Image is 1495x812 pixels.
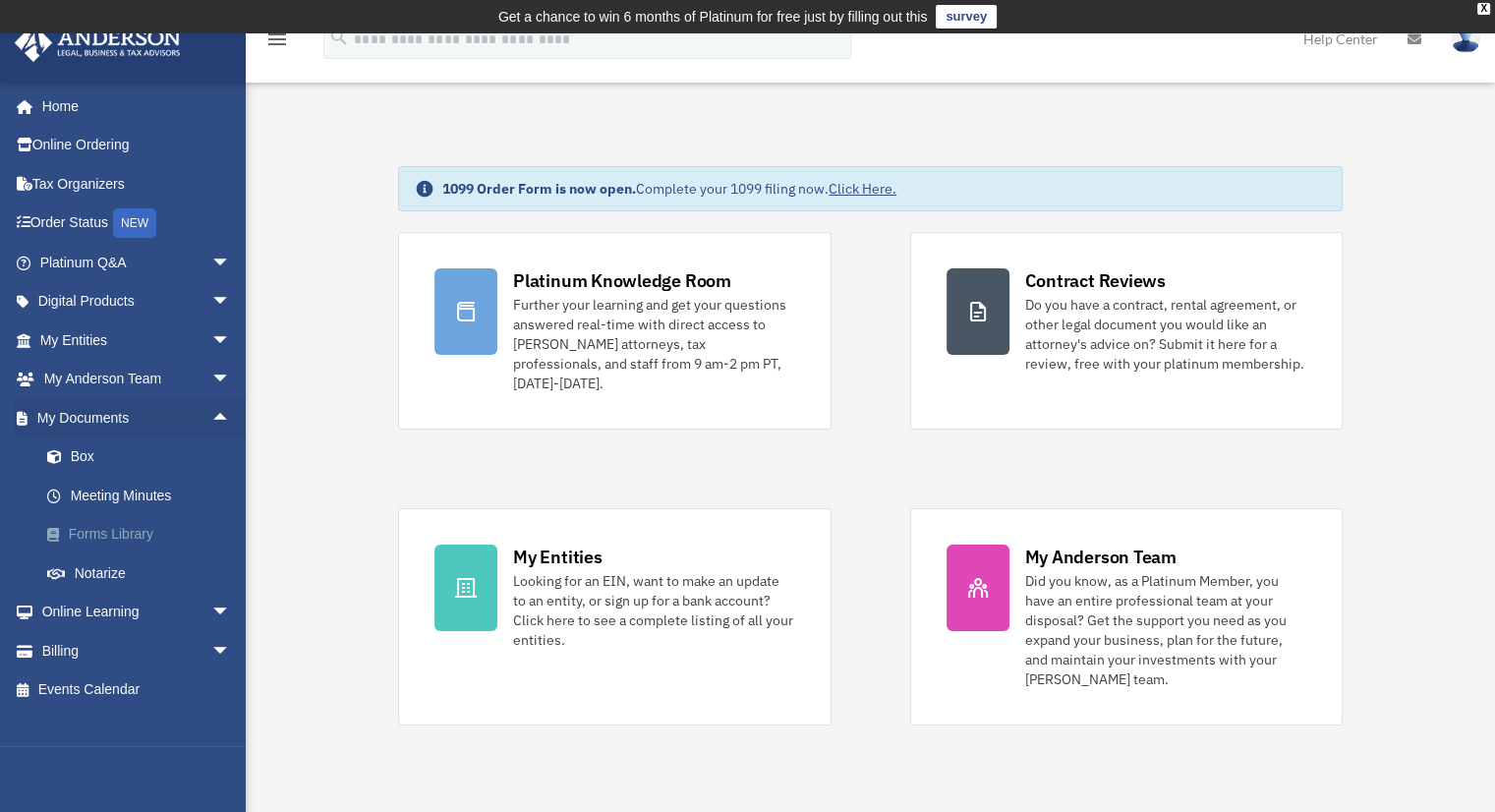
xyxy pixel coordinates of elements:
[1025,268,1166,293] div: Contract Reviews
[28,553,260,593] a: Notarize
[14,203,260,244] a: Order StatusNEW
[910,508,1343,725] a: My Anderson Team Did you know, as a Platinum Member, you have an entire professional team at your...
[1477,3,1490,15] div: close
[14,243,260,282] a: Platinum Q&Aarrow_drop_down
[14,282,260,321] a: Digital Productsarrow_drop_down
[829,180,896,198] a: Click Here.
[910,232,1343,430] a: Contract Reviews Do you have a contract, rental agreement, or other legal document you would like...
[513,545,602,569] div: My Entities
[28,437,260,477] a: Box
[1025,295,1306,374] div: Do you have a contract, rental agreement, or other legal document you would like an attorney's ad...
[936,5,997,29] a: survey
[14,320,260,360] a: My Entitiesarrow_drop_down
[211,320,251,361] span: arrow_drop_down
[513,571,794,650] div: Looking for an EIN, want to make an update to an entity, or sign up for a bank account? Click her...
[398,232,831,430] a: Platinum Knowledge Room Further your learning and get your questions answered real-time with dire...
[211,398,251,438] span: arrow_drop_up
[211,282,251,322] span: arrow_drop_down
[513,268,731,293] div: Platinum Knowledge Room
[328,27,350,48] i: search
[1451,25,1480,53] img: User Pic
[265,28,289,51] i: menu
[9,24,187,62] img: Anderson Advisors Platinum Portal
[14,360,260,399] a: My Anderson Teamarrow_drop_down
[498,5,928,29] div: Get a chance to win 6 months of Platinum for free just by filling out this
[14,398,260,437] a: My Documentsarrow_drop_up
[398,508,831,725] a: My Entities Looking for an EIN, want to make an update to an entity, or sign up for a bank accoun...
[442,180,636,198] strong: 1099 Order Form is now open.
[14,87,251,126] a: Home
[211,631,251,671] span: arrow_drop_down
[28,476,260,515] a: Meeting Minutes
[513,295,794,393] div: Further your learning and get your questions answered real-time with direct access to [PERSON_NAM...
[211,360,251,400] span: arrow_drop_down
[14,126,260,165] a: Online Ordering
[442,179,896,199] div: Complete your 1099 filing now.
[211,593,251,633] span: arrow_drop_down
[14,164,260,203] a: Tax Organizers
[28,515,260,554] a: Forms Library
[1025,571,1306,689] div: Did you know, as a Platinum Member, you have an entire professional team at your disposal? Get th...
[265,34,289,51] a: menu
[1025,545,1177,569] div: My Anderson Team
[14,670,260,710] a: Events Calendar
[14,593,260,632] a: Online Learningarrow_drop_down
[211,243,251,283] span: arrow_drop_down
[113,208,156,238] div: NEW
[14,631,260,670] a: Billingarrow_drop_down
